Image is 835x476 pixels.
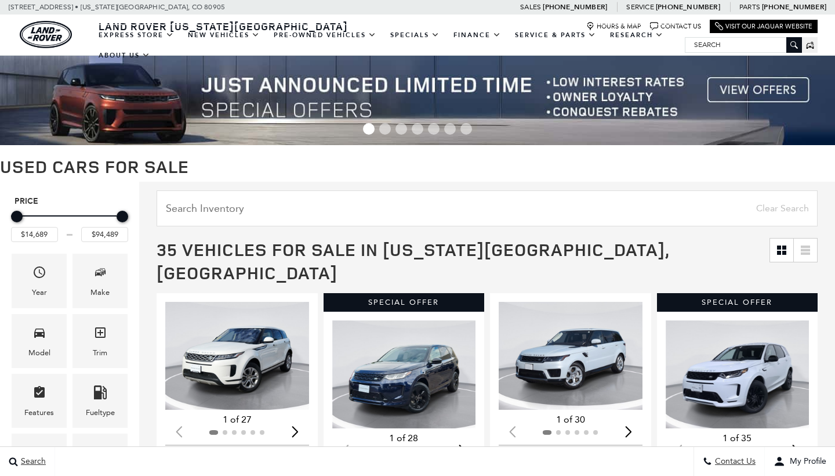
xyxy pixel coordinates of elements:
div: 1 of 35 [666,432,809,445]
span: Make [93,262,107,286]
a: [PHONE_NUMBER] [543,2,607,12]
span: Sales [520,3,541,11]
div: Next slide [288,419,303,444]
div: Model [28,347,50,359]
a: Land Rover [US_STATE][GEOGRAPHIC_DATA] [92,19,355,33]
a: [PHONE_NUMBER] [656,2,720,12]
div: Next slide [454,437,470,463]
span: Transmission [32,442,46,466]
div: Maximum Price [117,211,128,222]
span: Go to slide 7 [460,123,472,135]
span: Mileage [93,442,107,466]
div: 1 / 2 [165,302,309,410]
div: TrimTrim [72,314,128,368]
span: Parts [739,3,760,11]
div: 1 of 27 [165,413,309,426]
a: Visit Our Jaguar Website [715,22,812,31]
div: YearYear [12,254,67,308]
div: 1 / 2 [499,302,642,410]
span: Search [18,457,46,467]
div: Trim [93,347,107,359]
a: New Vehicles [181,25,267,45]
div: FeaturesFeatures [12,374,67,428]
a: [PHONE_NUMBER] [762,2,826,12]
a: Pre-Owned Vehicles [267,25,383,45]
div: Make [90,286,110,299]
span: Go to slide 3 [395,123,407,135]
div: ModelModel [12,314,67,368]
div: Year [32,286,47,299]
a: Specials [383,25,446,45]
input: Search Inventory [157,190,818,226]
span: My Profile [785,457,826,467]
span: Fueltype [93,383,107,406]
img: 2020 Land Rover Range Rover Evoque S 1 [165,302,309,410]
span: Land Rover [US_STATE][GEOGRAPHIC_DATA] [99,19,348,33]
span: Go to slide 2 [379,123,391,135]
img: 2024 Land Rover Discovery Sport S 1 [666,320,809,428]
div: FueltypeFueltype [72,374,128,428]
nav: Main Navigation [92,25,685,66]
div: Next slide [621,419,637,444]
span: Go to slide 5 [428,123,440,135]
div: MakeMake [72,254,128,308]
img: Land Rover [20,21,72,48]
div: 1 of 30 [499,413,642,426]
a: About Us [92,45,157,66]
span: Model [32,323,46,347]
div: 1 of 28 [332,432,476,445]
div: Minimum Price [11,211,23,222]
div: Special Offer [657,293,818,312]
img: 2018 Land Rover Range Rover Sport HSE 1 [499,302,642,410]
span: Service [626,3,654,11]
a: land-rover [20,21,72,48]
span: Features [32,383,46,406]
span: Go to slide 6 [444,123,456,135]
img: 2022 Land Rover Discovery Sport S R-Dynamic 1 [332,320,476,428]
div: Features [24,406,54,419]
div: 1 / 2 [332,320,476,428]
input: Minimum [11,227,58,242]
div: Special Offer [324,293,485,312]
input: Maximum [81,227,128,242]
a: Service & Parts [508,25,603,45]
div: 1 / 2 [666,320,809,428]
h5: Price [14,196,125,207]
a: Hours & Map [586,22,641,31]
span: Trim [93,323,107,347]
div: Fueltype [86,406,115,419]
a: Research [603,25,670,45]
a: [STREET_ADDRESS] • [US_STATE][GEOGRAPHIC_DATA], CO 80905 [9,3,225,11]
div: Price [11,207,128,242]
a: EXPRESS STORE [92,25,181,45]
span: Year [32,262,46,286]
span: Go to slide 4 [412,123,423,135]
span: Contact Us [712,457,756,467]
div: Next slide [787,437,803,463]
a: Contact Us [650,22,701,31]
a: Finance [446,25,508,45]
span: 35 Vehicles for Sale in [US_STATE][GEOGRAPHIC_DATA], [GEOGRAPHIC_DATA] [157,237,669,284]
input: Search [685,38,801,52]
span: Go to slide 1 [363,123,375,135]
button: Open user profile menu [765,447,835,476]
